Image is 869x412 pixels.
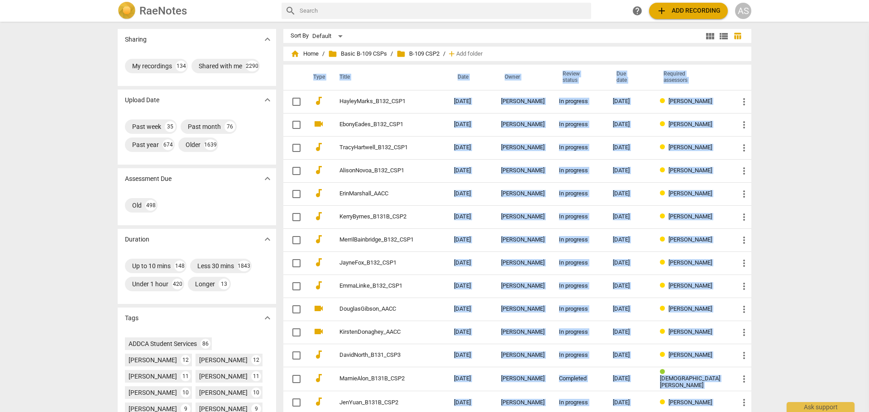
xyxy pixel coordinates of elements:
[300,4,587,18] input: Search
[132,140,159,149] div: Past year
[339,190,421,197] a: ErinMarshall_AACC
[339,121,421,128] a: EbonyEades_B132_CSP1
[739,212,750,223] span: more_vert
[313,280,324,291] span: audiotrack
[396,49,439,58] span: B-109 CSP2
[132,122,161,131] div: Past week
[501,329,544,336] div: [PERSON_NAME]
[668,144,712,151] span: [PERSON_NAME]
[313,396,324,407] span: audiotrack
[613,399,645,406] div: [DATE]
[660,236,668,243] span: Review status: in progress
[391,51,393,57] span: /
[313,95,324,106] span: audiotrack
[739,374,750,384] span: more_vert
[447,251,494,275] td: [DATE]
[328,49,387,58] span: Basic B-109 CSPs
[313,142,324,152] span: audiotrack
[447,205,494,228] td: [DATE]
[224,121,235,132] div: 76
[132,62,172,71] div: My recordings
[443,51,445,57] span: /
[199,355,248,365] div: [PERSON_NAME]
[739,189,750,199] span: more_vert
[118,2,136,20] img: Logo
[613,190,645,197] div: [DATE]
[656,5,721,16] span: Add recording
[660,375,720,388] span: [DEMOGRAPHIC_DATA][PERSON_NAME]
[705,31,716,42] span: view_module
[313,234,324,245] span: audiotrack
[660,190,668,197] span: Review status: in progress
[660,121,668,128] span: Review status: in progress
[613,352,645,359] div: [DATE]
[787,402,855,412] div: Ask support
[246,61,258,71] div: 2290
[197,261,234,270] div: Less 30 mins
[176,61,186,71] div: 134
[199,62,242,71] div: Shared with me
[199,372,248,381] div: [PERSON_NAME]
[501,167,544,174] div: [PERSON_NAME]
[125,95,159,105] p: Upload Date
[129,339,197,348] div: ADDCA Student Services
[313,257,324,268] span: audiotrack
[739,350,750,361] span: more_vert
[339,375,421,382] a: MarnieAlon_B131B_CSP2
[559,213,598,220] div: In progress
[649,3,728,19] button: Upload
[219,279,229,289] div: 13
[447,159,494,182] td: [DATE]
[501,306,544,313] div: [PERSON_NAME]
[118,2,274,20] a: LogoRaeNotes
[559,144,598,151] div: In progress
[181,388,191,398] div: 10
[559,306,598,313] div: In progress
[494,65,552,90] th: Owner
[668,167,712,174] span: [PERSON_NAME]
[447,136,494,159] td: [DATE]
[668,98,712,104] span: [PERSON_NAME]
[447,65,494,90] th: Date
[501,237,544,243] div: [PERSON_NAME]
[195,279,215,289] div: Longer
[559,167,598,174] div: In progress
[125,35,147,44] p: Sharing
[262,234,273,245] span: expand_more
[125,313,138,323] p: Tags
[733,32,742,40] span: table_chart
[735,3,751,19] div: AS
[501,352,544,359] div: [PERSON_NAME]
[660,144,668,151] span: Review status: in progress
[660,282,668,289] span: Review status: in progress
[613,329,645,336] div: [DATE]
[125,235,149,244] p: Duration
[668,190,712,197] span: [PERSON_NAME]
[501,260,544,266] div: [PERSON_NAME]
[313,165,324,175] span: audiotrack
[132,201,142,210] div: Old
[339,260,421,266] a: JayneFox_B132_CSP1
[447,90,494,113] td: [DATE]
[201,339,210,349] div: 86
[739,327,750,338] span: more_vert
[328,49,337,58] span: folder
[552,65,606,90] th: Review status
[339,144,421,151] a: TracyHartwell_B132_CSP1
[660,98,668,104] span: Review status: in progress
[313,349,324,360] span: audiotrack
[261,311,274,325] button: Show more
[668,213,712,220] span: [PERSON_NAME]
[739,119,750,130] span: more_vert
[613,283,645,289] div: [DATE]
[129,372,177,381] div: [PERSON_NAME]
[559,121,598,128] div: In progress
[660,259,668,266] span: Review status: in progress
[613,167,645,174] div: [DATE]
[322,51,325,57] span: /
[447,344,494,367] td: [DATE]
[668,121,712,128] span: [PERSON_NAME]
[199,388,248,397] div: [PERSON_NAME]
[313,303,324,314] span: videocam
[165,121,176,132] div: 35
